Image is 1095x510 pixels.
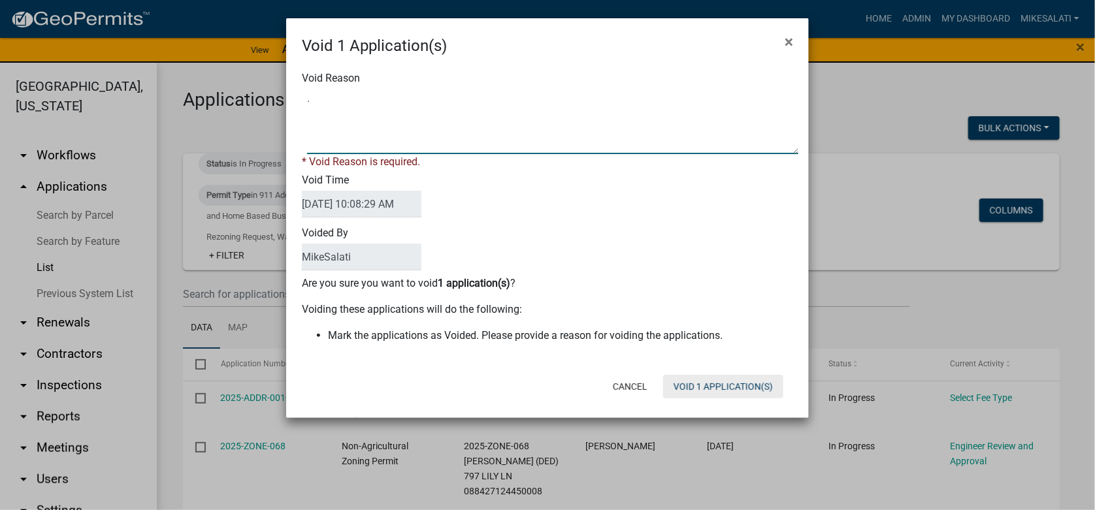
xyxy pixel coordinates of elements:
p: Voiding these applications will do the following: [302,302,793,317]
button: Void 1 Application(s) [663,375,783,398]
b: 1 application(s) [438,277,510,289]
li: Mark the applications as Voided. Please provide a reason for voiding the applications. [328,328,793,343]
div: * Void Reason is required. [302,154,793,170]
input: VoidedBy [302,244,421,270]
label: Voided By [302,228,421,270]
label: Void Reason [302,73,360,84]
button: Close [774,24,804,60]
input: DateTime [302,191,421,217]
h4: Void 1 Application(s) [302,34,447,57]
textarea: Void Reason [307,89,798,154]
label: Void Time [302,175,421,217]
p: Are you sure you want to void ? [302,276,793,291]
span: × [785,33,793,51]
button: Cancel [602,375,658,398]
